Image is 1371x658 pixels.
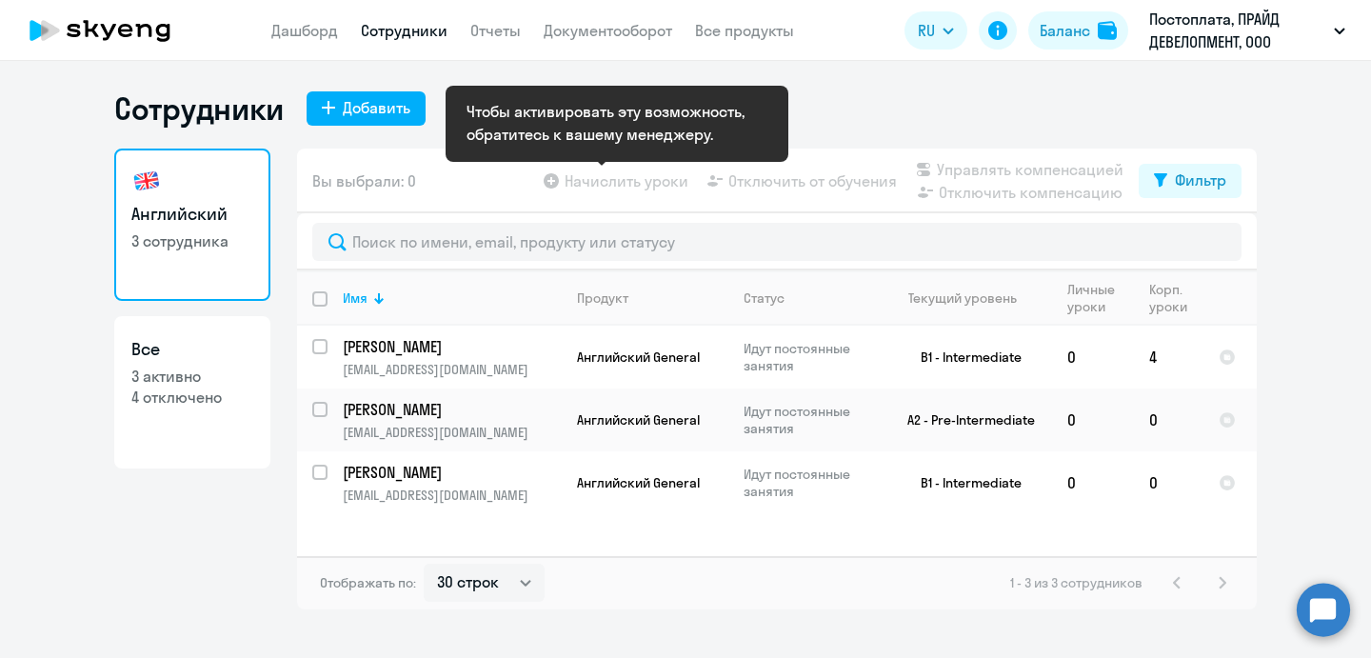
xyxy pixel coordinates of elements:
input: Поиск по имени, email, продукту или статусу [312,223,1242,261]
div: Добавить [343,96,410,119]
span: 1 - 3 из 3 сотрудников [1010,574,1142,591]
p: 3 сотрудника [131,230,253,251]
div: Личные уроки [1067,281,1116,315]
img: english [131,166,162,196]
p: [PERSON_NAME] [343,399,558,420]
p: [PERSON_NAME] [343,462,558,483]
p: Идут постоянные занятия [744,403,874,437]
a: Все3 активно4 отключено [114,316,270,469]
a: Отчеты [470,21,521,40]
td: 0 [1052,326,1134,389]
div: Продукт [577,289,727,307]
div: Продукт [577,289,628,307]
td: B1 - Intermediate [875,451,1052,514]
div: Текущий уровень [890,289,1051,307]
span: Английский General [577,474,700,491]
td: 0 [1134,451,1203,514]
a: [PERSON_NAME] [343,336,561,357]
div: Фильтр [1175,169,1226,191]
span: RU [918,19,935,42]
p: 3 активно [131,366,253,387]
div: Личные уроки [1067,281,1133,315]
span: Вы выбрали: 0 [312,169,416,192]
span: Отображать по: [320,574,416,591]
img: balance [1098,21,1117,40]
button: RU [904,11,967,50]
p: Идут постоянные занятия [744,340,874,374]
div: Баланс [1040,19,1090,42]
td: 0 [1052,451,1134,514]
td: 0 [1052,389,1134,451]
div: Корп. уроки [1149,281,1202,315]
td: 4 [1134,326,1203,389]
td: A2 - Pre-Intermediate [875,389,1052,451]
div: Корп. уроки [1149,281,1187,315]
td: B1 - Intermediate [875,326,1052,389]
p: [EMAIL_ADDRESS][DOMAIN_NAME] [343,424,561,441]
p: [PERSON_NAME] [343,336,558,357]
a: [PERSON_NAME] [343,462,561,483]
a: Все продукты [695,21,794,40]
button: Балансbalance [1028,11,1128,50]
p: [EMAIL_ADDRESS][DOMAIN_NAME] [343,487,561,504]
div: Текущий уровень [908,289,1017,307]
div: Статус [744,289,874,307]
div: Имя [343,289,368,307]
button: Постоплата, ПРАЙД ДЕВЕЛОПМЕНТ, ООО [1140,8,1355,53]
div: Имя [343,289,561,307]
a: Документооборот [544,21,672,40]
div: Чтобы активировать эту возможность, обратитесь к вашему менеджеру. [467,100,767,146]
a: Английский3 сотрудника [114,149,270,301]
td: 0 [1134,389,1203,451]
a: Сотрудники [361,21,447,40]
span: Английский General [577,349,700,366]
h3: Все [131,337,253,362]
h3: Английский [131,202,253,227]
button: Фильтр [1139,164,1242,198]
p: [EMAIL_ADDRESS][DOMAIN_NAME] [343,361,561,378]
p: 4 отключено [131,387,253,408]
p: Идут постоянные занятия [744,466,874,500]
h1: Сотрудники [114,90,284,128]
button: Добавить [307,91,426,126]
span: Английский General [577,411,700,429]
p: Постоплата, ПРАЙД ДЕВЕЛОПМЕНТ, ООО [1149,8,1326,53]
a: Дашборд [271,21,338,40]
div: Статус [744,289,785,307]
a: [PERSON_NAME] [343,399,561,420]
